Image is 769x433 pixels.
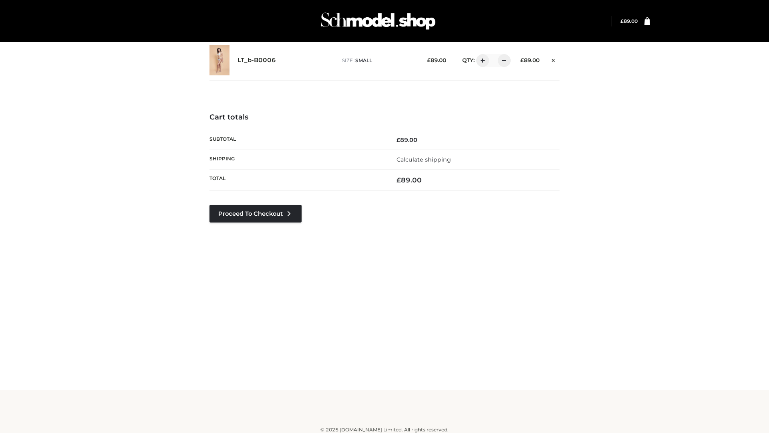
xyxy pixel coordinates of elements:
span: £ [427,57,431,63]
th: Total [209,170,384,191]
a: £89.00 [620,18,638,24]
th: Shipping [209,150,384,169]
th: Subtotal [209,130,384,150]
a: Calculate shipping [397,156,451,163]
img: Schmodel Admin 964 [318,5,438,37]
a: LT_b-B0006 [238,57,276,64]
span: £ [397,136,400,144]
img: LT_b-B0006 - SMALL [209,45,229,75]
h4: Cart totals [209,113,560,122]
span: SMALL [355,57,372,63]
bdi: 89.00 [520,57,540,63]
bdi: 89.00 [427,57,446,63]
div: QTY: [454,54,508,67]
p: size : [342,57,415,64]
span: £ [620,18,624,24]
bdi: 89.00 [397,176,422,184]
a: Proceed to Checkout [209,205,302,223]
bdi: 89.00 [397,136,417,144]
a: Remove this item [548,54,560,65]
span: £ [397,176,401,184]
span: £ [520,57,524,63]
bdi: 89.00 [620,18,638,24]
